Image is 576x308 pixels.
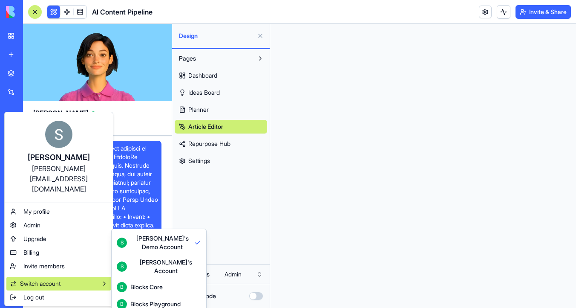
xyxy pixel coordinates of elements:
[23,248,39,257] span: Billing
[6,114,111,201] a: [PERSON_NAME][PERSON_NAME][EMAIL_ADDRESS][DOMAIN_NAME]
[6,246,111,259] a: Billing
[6,232,111,246] a: Upgrade
[23,262,65,270] span: Invite members
[6,205,111,218] a: My profile
[45,121,72,148] img: ACg8ocKnDTHbS00rqwWSHQfXf8ia04QnQtz5EDX_Ef5UNrjqV-k=s96-c
[13,151,104,163] div: [PERSON_NAME]
[23,221,40,230] span: Admin
[20,279,60,288] span: Switch account
[23,235,46,243] span: Upgrade
[13,163,104,194] div: [PERSON_NAME][EMAIL_ADDRESS][DOMAIN_NAME]
[23,207,50,216] span: My profile
[6,218,111,232] a: Admin
[6,259,111,273] a: Invite members
[23,293,44,302] span: Log out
